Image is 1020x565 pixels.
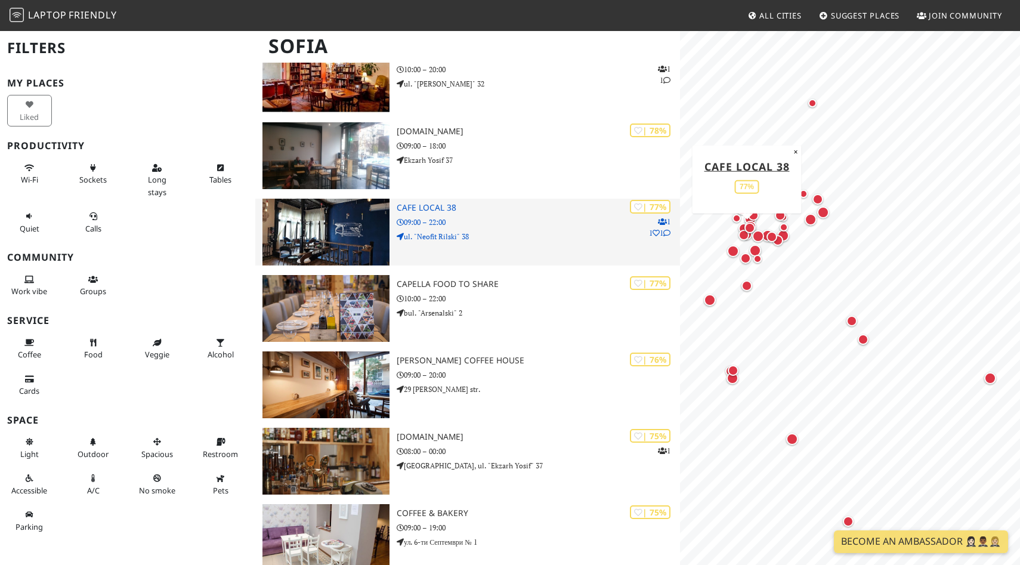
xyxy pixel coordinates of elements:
[7,140,248,152] h3: Productivity
[135,432,180,464] button: Spacious
[724,370,741,387] div: Map marker
[16,521,43,532] span: Parking
[759,10,802,21] span: All Cities
[630,200,670,214] div: | 77%
[80,286,106,297] span: Group tables
[199,158,243,190] button: Tables
[855,332,871,347] div: Map marker
[28,8,67,21] span: Laptop
[199,432,243,464] button: Restroom
[71,270,116,301] button: Groups
[742,218,759,235] div: Map marker
[255,199,681,265] a: Cafe Local 38 | 77% 111 Cafe Local 38 09:00 – 22:00 ul. "Neofit Rilski" 38
[262,46,390,113] img: FOX Book Café
[135,468,180,500] button: No smoke
[255,351,681,418] a: Chucky's Coffee House | 76% [PERSON_NAME] Coffee House 09:00 – 20:00 29 [PERSON_NAME] str.
[11,286,47,297] span: People working
[397,460,680,471] p: [GEOGRAPHIC_DATA], ul. "Ekzarh Yosif" 37
[746,208,761,223] div: Map marker
[203,449,238,459] span: Restroom
[397,508,680,518] h3: Coffee & Bakery
[630,353,670,366] div: | 76%
[262,275,390,342] img: Capella Food to Share
[844,313,860,329] div: Map marker
[145,349,169,360] span: Veggie
[7,252,248,263] h3: Community
[770,233,786,248] div: Map marker
[21,174,38,185] span: Stable Wi-Fi
[929,10,1002,21] span: Join Community
[814,5,905,26] a: Suggest Places
[7,468,52,500] button: Accessible
[78,449,109,459] span: Outdoor area
[262,122,390,189] img: Cush.Bar
[649,216,670,239] p: 1 1 1
[11,485,47,496] span: Accessible
[71,333,116,365] button: Food
[69,8,116,21] span: Friendly
[730,211,744,226] div: Map marker
[255,122,681,189] a: Cush.Bar | 78% [DOMAIN_NAME] 09:00 – 18:00 Ekzarh Yosif 37
[397,384,680,395] p: 29 [PERSON_NAME] str.
[79,174,107,185] span: Power sockets
[199,333,243,365] button: Alcohol
[20,223,39,234] span: Quiet
[723,363,738,379] div: Map marker
[199,468,243,500] button: Pets
[208,349,234,360] span: Alcohol
[7,206,52,238] button: Quiet
[139,485,175,496] span: Smoke free
[802,211,819,228] div: Map marker
[725,243,741,260] div: Map marker
[397,279,680,289] h3: Capella Food to Share
[71,432,116,464] button: Outdoor
[397,155,680,166] p: Ekzarh Yosif 37
[784,431,800,447] div: Map marker
[397,140,680,152] p: 09:00 – 18:00
[810,192,826,207] div: Map marker
[10,5,117,26] a: LaptopFriendly LaptopFriendly
[630,276,670,290] div: | 77%
[19,385,39,396] span: Credit cards
[630,429,670,443] div: | 75%
[704,159,790,173] a: Cafe Local 38
[71,158,116,190] button: Sockets
[815,204,832,221] div: Map marker
[135,158,180,202] button: Long stays
[7,158,52,190] button: Wi-Fi
[262,351,390,418] img: Chucky's Coffee House
[397,369,680,381] p: 09:00 – 20:00
[397,307,680,319] p: bul. "Arsenalski" 2
[7,415,248,426] h3: Space
[772,208,788,223] div: Map marker
[630,505,670,519] div: | 75%
[259,30,678,63] h1: Sofia
[743,5,806,26] a: All Cities
[736,227,752,243] div: Map marker
[777,220,791,234] div: Map marker
[764,229,780,245] div: Map marker
[7,333,52,365] button: Coffee
[7,315,248,326] h3: Service
[213,485,228,496] span: Pet friendly
[831,10,900,21] span: Suggest Places
[397,536,680,548] p: ул. 6-ти Септември № 1
[20,449,39,459] span: Natural light
[735,180,759,193] div: 77%
[397,217,680,228] p: 09:00 – 22:00
[18,349,41,360] span: Coffee
[725,363,741,378] div: Map marker
[397,446,680,457] p: 08:00 – 00:00
[397,293,680,304] p: 10:00 – 22:00
[255,46,681,113] a: FOX Book Café | 78% 11 FOX Book Café 10:00 – 20:00 ul. "[PERSON_NAME]" 32
[85,223,101,234] span: Video/audio calls
[397,522,680,533] p: 09:00 – 19:00
[209,174,231,185] span: Work-friendly tables
[10,8,24,22] img: LaptopFriendly
[738,251,753,266] div: Map marker
[742,220,758,236] div: Map marker
[87,485,100,496] span: Air conditioned
[7,432,52,464] button: Light
[397,356,680,366] h3: [PERSON_NAME] Coffee House
[7,505,52,536] button: Parking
